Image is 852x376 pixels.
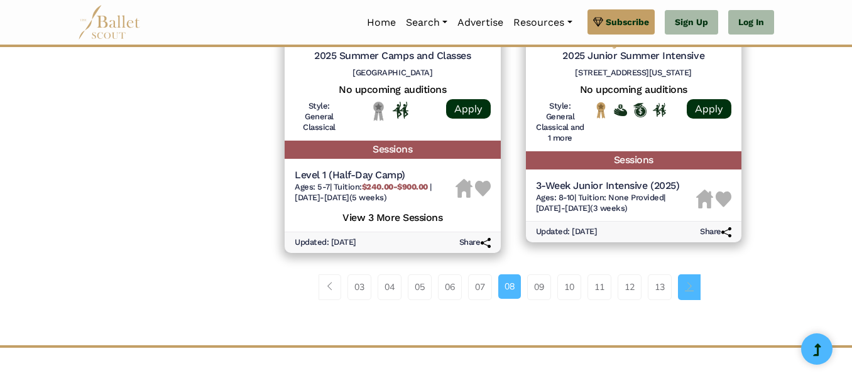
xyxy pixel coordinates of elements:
a: Resources [508,9,577,36]
img: Housing Unavailable [696,190,713,208]
h6: Share [459,237,491,248]
a: 05 [408,274,432,299]
h6: Style: General Classical [295,101,344,133]
h6: Style: General Classical and 1 more [536,101,585,144]
h5: 3-Week Junior Intensive (2025) [536,180,697,193]
a: 06 [438,274,462,299]
h6: Share [700,227,731,237]
h5: 2025 Summer Camps and Classes [295,50,491,63]
img: gem.svg [593,15,603,29]
h6: Updated: [DATE] [295,237,356,248]
h5: Sessions [285,141,501,159]
h6: | | [295,182,456,203]
a: Advertise [452,9,508,36]
h6: [STREET_ADDRESS][US_STATE] [536,68,732,78]
a: Apply [687,99,731,119]
img: Heart [716,191,731,207]
a: Subscribe [587,9,655,35]
span: [DATE]-[DATE] (3 weeks) [536,203,628,213]
a: 11 [587,274,611,299]
a: 03 [347,274,371,299]
a: 10 [557,274,581,299]
a: Log In [728,10,774,35]
h5: Level 1 (Half-Day Camp) [295,169,456,182]
img: National [594,102,608,118]
a: 12 [618,274,642,299]
a: 09 [527,274,551,299]
span: Tuition: [334,182,430,191]
span: Ages: 5-7 [295,182,330,191]
a: Sign Up [665,10,718,35]
a: 07 [468,274,492,299]
img: In Person [393,102,408,118]
a: 04 [378,274,401,299]
a: Home [362,9,401,36]
a: 08 [498,274,521,298]
h6: [GEOGRAPHIC_DATA] [295,68,491,78]
h5: No upcoming auditions [536,83,732,97]
span: Ages: 8-10 [536,193,574,202]
img: Offers Scholarship [633,103,647,117]
h5: No upcoming auditions [295,83,491,97]
a: Apply [446,99,491,119]
img: Local [371,101,386,121]
span: Subscribe [606,15,649,29]
img: Offers Financial Aid [614,104,627,116]
img: Housing Unavailable [456,179,472,198]
b: $240.00-$900.00 [362,182,428,191]
img: In Person [653,103,666,117]
h5: Sessions [526,151,742,169]
h5: 2025 Junior Summer Intensive [536,50,732,63]
img: Heart [475,181,491,196]
span: [DATE]-[DATE] (5 weeks) [295,193,386,202]
a: 13 [648,274,672,299]
a: Search [401,9,452,36]
nav: Page navigation example [319,274,707,299]
h6: | | [536,193,697,214]
h5: View 3 More Sessions [295,208,491,225]
h6: Updated: [DATE] [536,227,598,237]
span: Tuition: None Provided [578,193,664,202]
